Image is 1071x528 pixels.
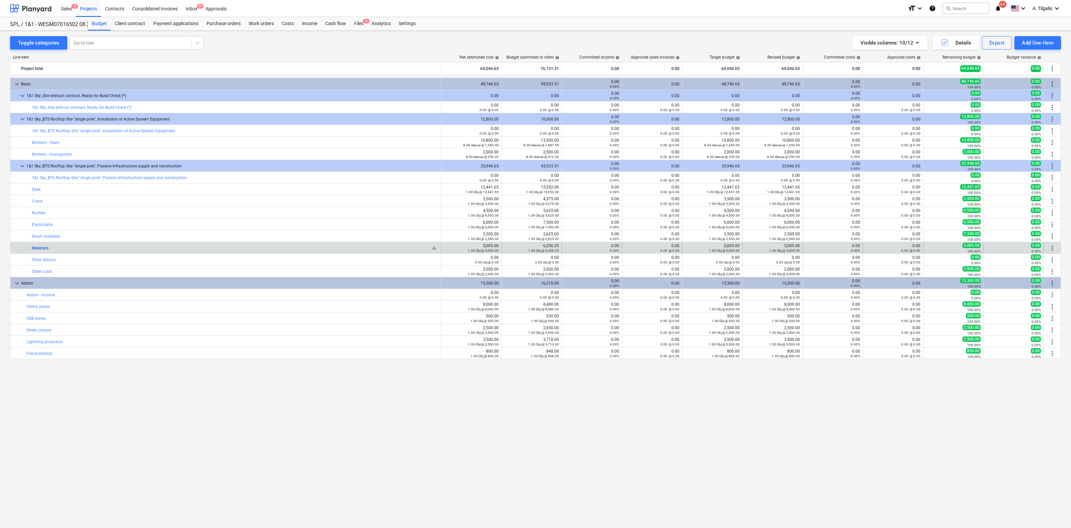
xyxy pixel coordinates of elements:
[565,103,619,112] div: 0.00
[685,82,740,86] div: 48,746.65
[625,173,679,182] div: 0.00
[806,63,860,74] div: 0.00
[1048,150,1056,158] span: More actions
[971,179,981,183] small: 0.00%
[10,21,80,28] div: SPL / 1&1 - WESM07016502 08.2025
[721,108,740,112] small: 0.00 @ 0.00
[610,143,619,147] small: 0.00%
[1048,221,1056,229] span: More actions
[540,132,559,135] small: 0.00 @ 0.00
[1031,90,1041,96] span: 0.00
[1048,303,1056,311] span: More actions
[945,6,951,11] span: search
[929,4,936,12] i: Knowledge base
[278,17,298,30] a: Costs
[26,90,438,101] div: 1&1 Sky_Site without contract, Ready for Build Check (*)
[866,164,920,168] div: 0.00
[1031,102,1041,107] span: 0.00
[1048,232,1056,240] span: More actions
[685,103,740,112] div: 0.00
[1032,132,1041,136] small: 0.00%
[999,1,1006,8] span: 64
[565,185,619,194] div: 0.00
[960,137,981,143] span: 10,800.00
[504,82,559,86] div: 59,933.31
[444,82,499,86] div: 48,746.65
[367,17,395,30] div: Analytics
[1048,162,1056,170] span: More actions
[851,143,860,147] small: 0.00%
[32,234,60,239] a: Small materials
[21,79,438,89] div: Basic
[781,132,800,135] small: 0.00 @ 0.00
[971,102,981,107] span: 0.00
[745,173,800,182] div: 0.00
[504,117,559,122] div: 16,000.00
[855,56,860,60] span: help
[18,92,26,100] span: keyboard_arrow_down
[32,175,187,180] a: 1&1 Sky_BTS Rooftop Site "single pole", Passive Infrastructure supply and construction
[202,17,245,30] a: Purchase orders
[32,257,56,262] a: Other Subcos
[941,39,971,47] div: Details
[660,132,679,135] small: 0.00 @ 0.00
[971,172,981,178] span: 0.00
[674,56,680,60] span: help
[685,93,740,98] div: 0.00
[444,103,499,112] div: 0.00
[32,187,40,192] a: Steel
[1031,149,1041,154] span: 0.00
[866,117,920,122] div: 0.00
[88,17,111,30] a: Budget
[764,143,800,147] small: 8.00 dienas @ 1,350.00
[710,55,740,60] div: Target budget
[866,138,920,147] div: 0.00
[444,138,499,147] div: 10,800.00
[504,138,559,147] div: 13,500.00
[26,293,55,297] a: Addon - income
[1014,36,1061,50] button: Add line-item
[860,39,919,47] div: Visible columns : 10/12
[971,90,981,96] span: 0.00
[1048,103,1056,111] span: More actions
[32,246,49,250] a: Materials
[887,55,921,60] div: Approved costs
[851,85,860,88] small: 0.00%
[1032,167,1041,171] small: 0.00%
[866,173,920,182] div: 0.00
[851,96,860,100] small: 0.00%
[1053,4,1061,12] i: keyboard_arrow_down
[610,167,619,170] small: 0.00%
[1031,172,1041,178] span: 0.00
[1032,85,1041,89] small: 0.00%
[942,3,989,14] button: Search
[32,211,46,215] a: Roofers
[32,105,132,110] a: 1&1 Sky_Site without contract, Ready for Build Check (*)
[494,56,499,60] span: help
[625,150,679,159] div: 0.00
[504,103,559,112] div: 0.00
[610,108,619,112] small: 0.00%
[745,63,800,74] div: 64,046.65
[967,156,981,159] small: 100.00%
[781,108,800,112] small: 0.00 @ 0.00
[963,149,981,154] span: 2,000.00
[463,143,499,147] small: 8.00 dienas @ 1,350.00
[554,56,559,60] span: help
[971,109,981,112] small: 0.00%
[824,55,860,60] div: Committed costs
[480,132,499,135] small: 0.00 @ 0.00
[111,17,149,30] a: Client contract
[851,178,860,182] small: 0.00%
[565,126,619,136] div: 0.00
[565,150,619,159] div: 0.00
[321,17,350,30] a: Cash flow
[565,138,619,147] div: 0.00
[1048,209,1056,217] span: More actions
[1048,65,1056,73] span: More actions
[1048,92,1056,100] span: More actions
[350,17,367,30] a: Files9
[967,167,981,171] small: 100.00%
[806,138,860,147] div: 0.00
